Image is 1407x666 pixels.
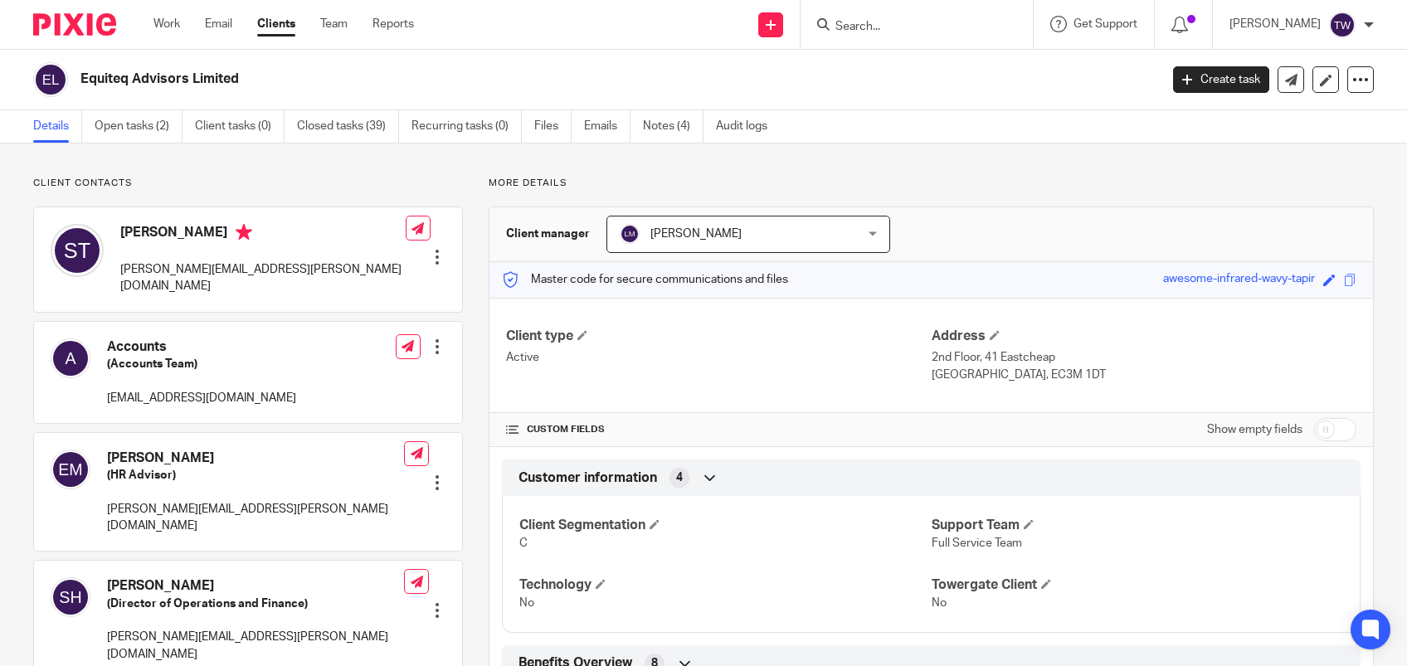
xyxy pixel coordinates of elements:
p: 2nd Floor, 41 Eastcheap [932,349,1356,366]
img: svg%3E [620,224,640,244]
h4: Client type [506,328,931,345]
p: [PERSON_NAME][EMAIL_ADDRESS][PERSON_NAME][DOMAIN_NAME] [107,629,404,663]
img: svg%3E [51,450,90,489]
span: C [519,537,528,549]
h4: Client Segmentation [519,517,931,534]
h4: [PERSON_NAME] [107,577,404,595]
h4: [PERSON_NAME] [107,450,404,467]
h5: (HR Advisor) [107,467,404,484]
h4: Support Team [932,517,1343,534]
input: Search [834,20,983,35]
img: svg%3E [51,224,104,277]
label: Show empty fields [1207,421,1302,438]
p: [EMAIL_ADDRESS][DOMAIN_NAME] [107,390,296,406]
h4: Towergate Client [932,576,1343,594]
a: Create task [1173,66,1269,93]
h4: CUSTOM FIELDS [506,423,931,436]
p: [PERSON_NAME][EMAIL_ADDRESS][PERSON_NAME][DOMAIN_NAME] [107,501,404,535]
span: No [519,597,534,609]
p: Master code for secure communications and files [502,271,788,288]
p: [GEOGRAPHIC_DATA], EC3M 1DT [932,367,1356,383]
div: awesome-infrared-wavy-tapir [1163,270,1315,289]
h4: [PERSON_NAME] [120,224,406,245]
h4: Address [932,328,1356,345]
h4: Accounts [107,338,296,356]
a: Audit logs [716,110,780,143]
i: Primary [236,224,252,241]
img: Pixie [33,13,116,36]
p: [PERSON_NAME][EMAIL_ADDRESS][PERSON_NAME][DOMAIN_NAME] [120,261,406,295]
h5: (Accounts Team) [107,356,296,372]
span: Full Service Team [932,537,1022,549]
p: Active [506,349,931,366]
p: [PERSON_NAME] [1229,16,1321,32]
a: Recurring tasks (0) [411,110,522,143]
a: Notes (4) [643,110,703,143]
img: svg%3E [33,62,68,97]
span: Customer information [518,469,657,487]
img: svg%3E [1329,12,1356,38]
a: Email [205,16,232,32]
a: Client tasks (0) [195,110,285,143]
span: No [932,597,947,609]
a: Reports [372,16,414,32]
span: Get Support [1074,18,1137,30]
img: svg%3E [51,338,90,378]
h4: Technology [519,576,931,594]
a: Details [33,110,82,143]
p: Client contacts [33,177,463,190]
p: More details [489,177,1374,190]
a: Work [153,16,180,32]
h3: Client manager [506,226,590,242]
a: Files [534,110,572,143]
h5: (Director of Operations and Finance) [107,596,404,612]
a: Closed tasks (39) [297,110,399,143]
a: Clients [257,16,295,32]
span: 4 [676,469,683,486]
span: [PERSON_NAME] [650,228,742,240]
a: Emails [584,110,630,143]
a: Open tasks (2) [95,110,183,143]
a: Team [320,16,348,32]
h2: Equiteq Advisors Limited [80,70,935,88]
img: svg%3E [51,577,90,617]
